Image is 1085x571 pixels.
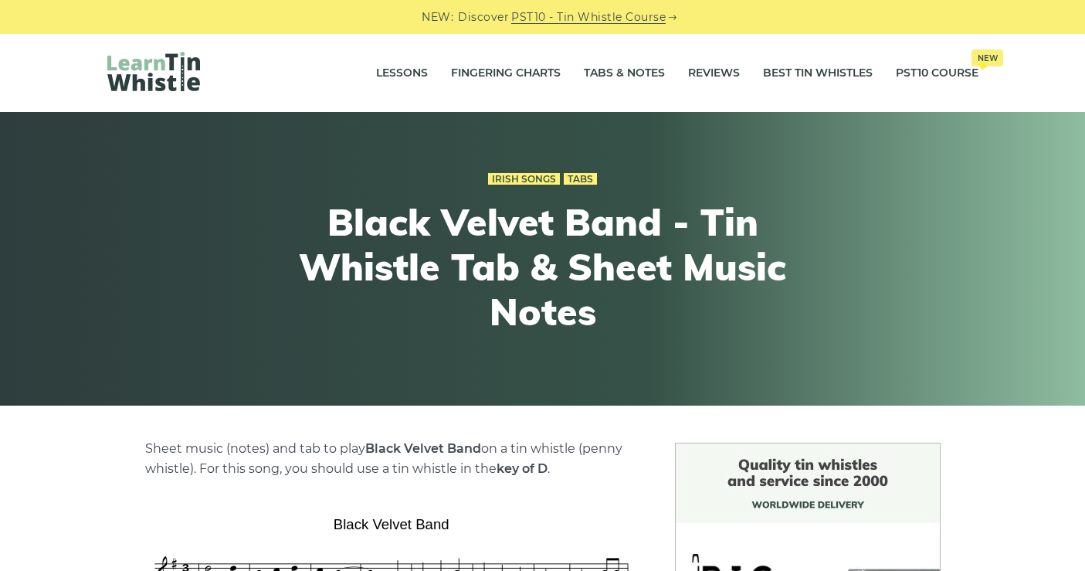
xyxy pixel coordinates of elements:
span: New [971,49,1003,66]
a: Best Tin Whistles [763,54,873,93]
strong: Black Velvet Band [365,441,481,456]
p: Sheet music (notes) and tab to play on a tin whistle (penny whistle). For this song, you should u... [145,439,638,479]
h1: Black Velvet Band - Tin Whistle Tab & Sheet Music Notes [259,200,827,334]
a: Lessons [376,54,428,93]
a: Fingering Charts [451,54,561,93]
a: Tabs & Notes [584,54,665,93]
img: LearnTinWhistle.com [107,52,200,91]
a: Tabs [564,173,597,185]
a: PST10 CourseNew [896,54,978,93]
a: Irish Songs [488,173,560,185]
a: Reviews [688,54,740,93]
strong: key of D [497,461,548,476]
